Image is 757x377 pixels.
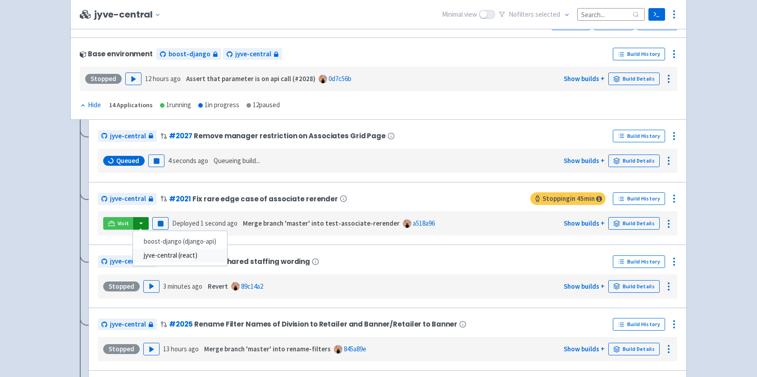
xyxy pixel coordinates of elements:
a: 0d7c56b [328,74,351,83]
a: Build Details [608,343,660,355]
a: Visit [103,217,134,230]
a: Show builds + [564,74,605,83]
a: Show builds + [564,219,605,227]
span: Update shared staffing wording [194,258,310,265]
a: Build Details [608,73,660,85]
a: jyve-central (react) [133,249,227,263]
a: a518a96 [413,219,435,227]
button: Pause [152,217,169,230]
span: Queueing build... [214,156,260,166]
a: Build History [613,318,665,331]
span: jyve-central [235,49,271,59]
button: Play [125,73,141,85]
time: 4 seconds ago [168,156,208,165]
a: Build History [613,192,665,205]
a: Show builds + [564,282,605,291]
div: 1 in progress [198,100,239,110]
a: jyve-central [98,255,157,268]
button: Hide [80,100,102,110]
strong: Revert [208,282,228,291]
div: Hide [80,100,101,110]
span: Deployed [172,219,237,227]
a: 89c14a2 [241,282,263,291]
button: Pause [148,154,164,167]
a: 845a89e [344,345,366,353]
div: Stopped [103,344,140,354]
div: Base environment [80,50,153,58]
a: #2021 [169,194,191,204]
a: Build Details [608,154,660,167]
time: 12 hours ago [145,74,181,83]
span: jyve-central [110,194,146,204]
div: 1 running [160,100,191,110]
a: jyve-central [98,193,157,205]
div: 12 paused [246,100,280,110]
a: #2025 [169,319,192,329]
strong: Merge branch 'master' into rename-filters [204,345,331,353]
a: Build History [613,48,665,60]
a: boost-django (django-api) [133,235,227,249]
a: Build Details [608,217,660,230]
a: jyve-central [98,318,157,331]
a: Build History [613,130,665,142]
a: jyve-central [223,48,282,60]
a: jyve-central [98,130,157,142]
time: 3 minutes ago [163,282,202,291]
div: Stopped [85,74,122,84]
a: Build History [613,255,665,268]
time: 13 hours ago [163,345,199,353]
button: Play [143,343,160,355]
strong: Merge branch 'master' into test-associate-rerender [243,219,400,227]
span: Stopping in 45 min [530,192,606,205]
span: Fix rare edge case of associate rerender [192,195,338,203]
div: 14 Applications [109,100,153,110]
time: 1 second ago [201,219,237,227]
a: #2027 [169,131,192,141]
a: Build Details [608,280,660,293]
span: jyve-central [110,256,146,267]
span: selected [535,10,560,18]
a: boost-django [156,48,221,60]
span: Minimal view [442,9,477,20]
strong: Assert that parameter is on api call (#2028) [186,74,315,83]
button: Play [143,280,160,293]
span: jyve-central [110,319,146,330]
span: Queued [116,156,139,165]
input: Search... [577,8,645,20]
span: Visit [118,220,129,227]
a: Show builds + [564,156,605,165]
span: jyve-central [110,131,146,141]
button: jyve-central [94,9,164,20]
span: Rename Filter Names of Division to Retailer and Banner/Retailer to Banner [194,320,457,328]
a: Show builds + [564,345,605,353]
span: boost-django [169,49,210,59]
a: Terminal [648,8,665,21]
span: No filter s [509,9,560,20]
span: Remove manager restriction on Associates Grid Page [194,132,385,140]
div: Stopped [103,282,140,291]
